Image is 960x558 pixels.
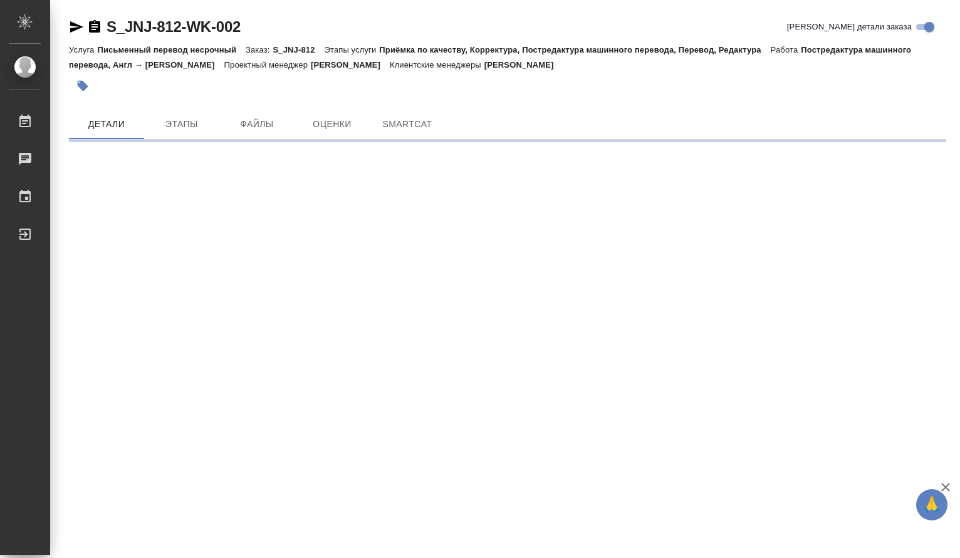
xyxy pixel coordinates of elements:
[227,116,287,132] span: Файлы
[87,19,102,34] button: Скопировать ссылку
[787,21,912,33] span: [PERSON_NAME] детали заказа
[97,45,246,54] p: Письменный перевод несрочный
[921,492,942,518] span: 🙏
[224,60,311,70] p: Проектный менеджер
[484,60,563,70] p: [PERSON_NAME]
[69,19,84,34] button: Скопировать ссылку для ЯМессенджера
[377,116,437,132] span: SmartCat
[916,489,947,520] button: 🙏
[76,116,137,132] span: Детали
[152,116,212,132] span: Этапы
[107,18,241,35] a: S_JNJ-812-WK-002
[69,72,97,100] button: Добавить тэг
[69,45,97,54] p: Услуга
[246,45,273,54] p: Заказ:
[302,116,362,132] span: Оценки
[325,45,380,54] p: Этапы услуги
[771,45,801,54] p: Работа
[379,45,770,54] p: Приёмка по качеству, Корректура, Постредактура машинного перевода, Перевод, Редактура
[273,45,324,54] p: S_JNJ-812
[390,60,484,70] p: Клиентские менеджеры
[311,60,390,70] p: [PERSON_NAME]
